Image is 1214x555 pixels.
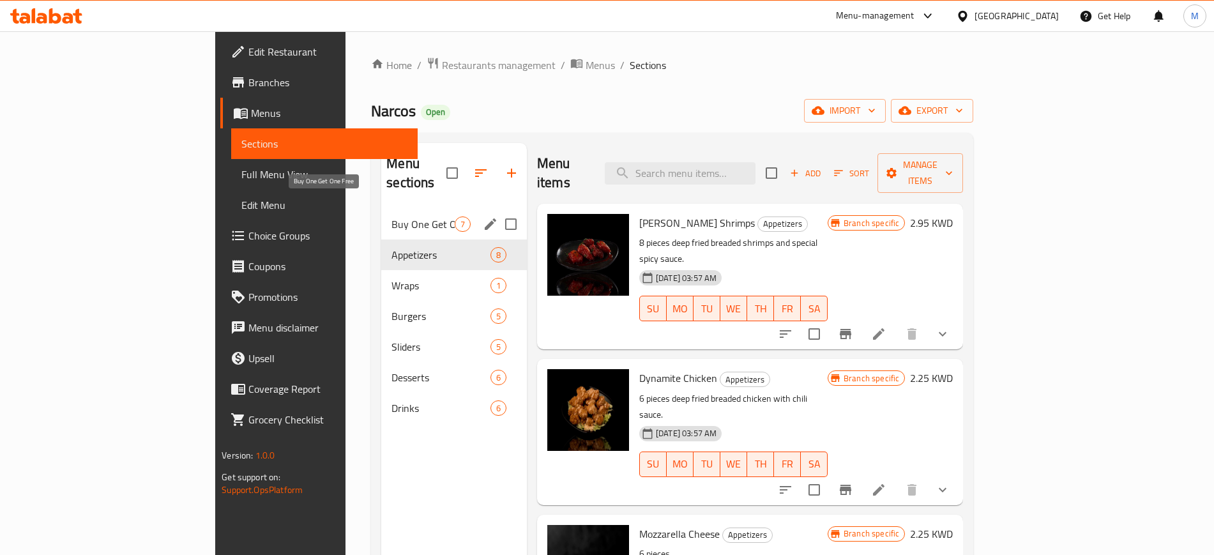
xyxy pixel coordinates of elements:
[871,482,886,498] a: Edit menu item
[605,162,755,185] input: search
[757,217,808,232] div: Appetizers
[391,339,490,354] span: Sliders
[651,272,722,284] span: [DATE] 03:57 AM
[381,393,527,423] div: Drinks6
[897,319,927,349] button: delete
[779,455,796,473] span: FR
[421,107,450,118] span: Open
[231,128,418,159] a: Sections
[490,339,506,354] div: items
[248,228,407,243] span: Choice Groups
[455,218,470,231] span: 7
[537,154,589,192] h2: Menu items
[723,528,772,542] span: Appetizers
[241,197,407,213] span: Edit Menu
[667,452,694,477] button: MO
[877,153,963,193] button: Manage items
[834,166,869,181] span: Sort
[255,447,275,464] span: 1.0.0
[222,482,303,498] a: Support.OpsPlatform
[381,239,527,270] div: Appetizers8
[391,247,490,262] div: Appetizers
[241,136,407,151] span: Sections
[639,391,828,423] p: 6 pieces deep fried breaded chicken with chili sauce.
[747,452,774,477] button: TH
[220,98,418,128] a: Menus
[667,296,694,321] button: MO
[801,476,828,503] span: Select to update
[630,57,666,73] span: Sections
[248,259,407,274] span: Coupons
[570,57,615,73] a: Menus
[639,213,755,232] span: [PERSON_NAME] Shrimps
[248,412,407,427] span: Grocery Checklist
[838,217,904,229] span: Branch specific
[927,475,958,505] button: show more
[391,400,490,416] span: Drinks
[222,447,253,464] span: Version:
[779,300,796,318] span: FR
[490,308,506,324] div: items
[927,319,958,349] button: show more
[248,381,407,397] span: Coverage Report
[788,166,823,181] span: Add
[547,214,629,296] img: Pablo Narcos Shrimps
[491,310,506,323] span: 5
[801,296,828,321] button: SA
[481,215,500,234] button: edit
[831,163,872,183] button: Sort
[561,57,565,73] li: /
[770,319,801,349] button: sort-choices
[220,374,418,404] a: Coverage Report
[639,369,717,388] span: Dynamite Chicken
[694,452,720,477] button: TU
[220,220,418,251] a: Choice Groups
[231,159,418,190] a: Full Menu View
[391,370,490,385] div: Desserts
[720,452,747,477] button: WE
[381,209,527,239] div: Buy One Get One Free7edit
[391,308,490,324] span: Burgers
[547,369,629,451] img: Dynamite Chicken
[417,57,421,73] li: /
[722,528,773,543] div: Appetizers
[220,251,418,282] a: Coupons
[888,157,953,189] span: Manage items
[806,300,823,318] span: SA
[381,331,527,362] div: Sliders5
[491,280,506,292] span: 1
[490,370,506,385] div: items
[222,469,280,485] span: Get support on:
[774,452,801,477] button: FR
[871,326,886,342] a: Edit menu item
[897,475,927,505] button: delete
[586,57,615,73] span: Menus
[620,57,625,73] li: /
[801,452,828,477] button: SA
[910,525,953,543] h6: 2.25 KWD
[814,103,876,119] span: import
[758,217,807,231] span: Appetizers
[381,270,527,301] div: Wraps1
[672,300,688,318] span: MO
[699,300,715,318] span: TU
[248,75,407,90] span: Branches
[220,343,418,374] a: Upsell
[442,57,556,73] span: Restaurants management
[901,103,963,119] span: export
[645,300,662,318] span: SU
[752,455,769,473] span: TH
[838,528,904,540] span: Branch specific
[466,158,496,188] span: Sort sections
[804,99,886,123] button: import
[836,8,914,24] div: Menu-management
[220,404,418,435] a: Grocery Checklist
[975,9,1059,23] div: [GEOGRAPHIC_DATA]
[672,455,688,473] span: MO
[720,372,770,387] span: Appetizers
[806,455,823,473] span: SA
[758,160,785,186] span: Select section
[381,204,527,429] nav: Menu sections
